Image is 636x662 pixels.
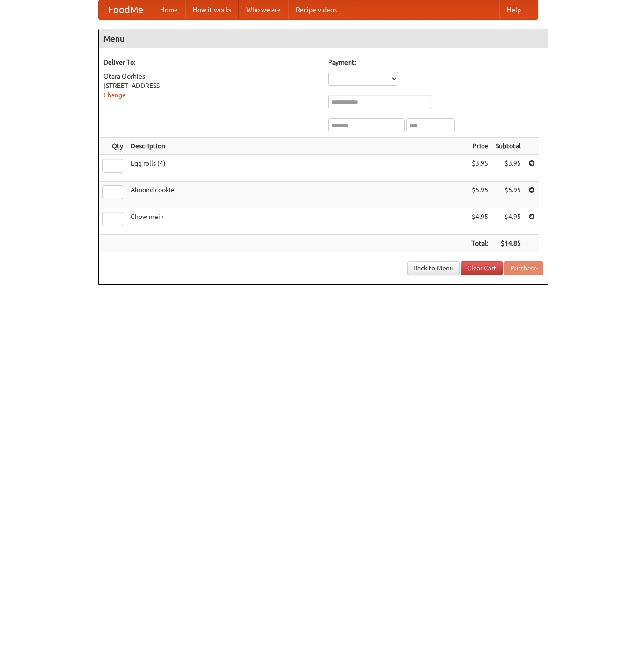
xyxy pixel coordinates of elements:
[103,72,319,81] div: Otara Oorhies
[99,29,548,48] h4: Menu
[504,261,543,275] button: Purchase
[103,58,319,67] h5: Deliver To:
[99,138,127,155] th: Qty
[99,0,153,19] a: FoodMe
[153,0,185,19] a: Home
[103,91,126,99] a: Change
[468,155,492,182] td: $3.95
[103,81,319,90] div: [STREET_ADDRESS]
[468,182,492,208] td: $5.95
[492,155,525,182] td: $3.95
[468,208,492,235] td: $4.95
[288,0,344,19] a: Recipe videos
[127,182,468,208] td: Almond cookie
[492,208,525,235] td: $4.95
[492,138,525,155] th: Subtotal
[492,182,525,208] td: $5.95
[468,235,492,252] th: Total:
[127,208,468,235] td: Chow mein
[407,261,460,275] a: Back to Menu
[492,235,525,252] th: $14.85
[499,0,528,19] a: Help
[328,58,543,67] h5: Payment:
[127,138,468,155] th: Description
[127,155,468,182] td: Egg rolls (4)
[239,0,288,19] a: Who we are
[468,138,492,155] th: Price
[461,261,503,275] a: Clear Cart
[185,0,239,19] a: How it works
